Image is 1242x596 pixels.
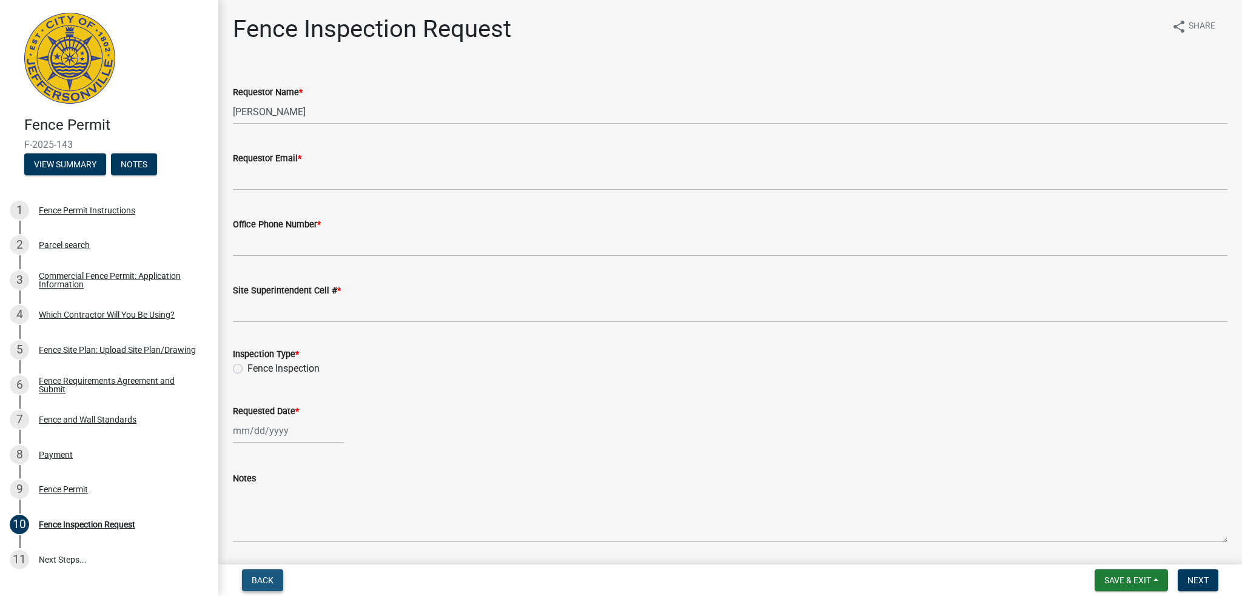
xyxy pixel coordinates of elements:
[233,350,299,359] label: Inspection Type
[233,418,344,443] input: mm/dd/yyyy
[1162,15,1225,38] button: shareShare
[10,515,29,534] div: 10
[10,235,29,255] div: 2
[233,15,511,44] h1: Fence Inspection Request
[111,160,157,170] wm-modal-confirm: Notes
[24,116,209,134] h4: Fence Permit
[39,346,196,354] div: Fence Site Plan: Upload Site Plan/Drawing
[10,375,29,395] div: 6
[10,270,29,290] div: 3
[24,13,115,104] img: City of Jeffersonville, Indiana
[1187,575,1209,585] span: Next
[39,450,73,459] div: Payment
[10,480,29,499] div: 9
[247,361,320,376] label: Fence Inspection
[242,569,283,591] button: Back
[10,445,29,464] div: 8
[10,340,29,360] div: 5
[39,520,135,529] div: Fence Inspection Request
[1178,569,1218,591] button: Next
[39,310,175,319] div: Which Contractor Will You Be Using?
[1095,569,1168,591] button: Save & Exit
[233,287,341,295] label: Site Superintendent Cell #
[39,272,199,289] div: Commercial Fence Permit: Application Information
[39,415,136,424] div: Fence and Wall Standards
[10,410,29,429] div: 7
[1104,575,1151,585] span: Save & Exit
[39,241,90,249] div: Parcel search
[10,305,29,324] div: 4
[111,153,157,175] button: Notes
[39,206,135,215] div: Fence Permit Instructions
[233,475,256,483] label: Notes
[24,139,194,150] span: F-2025-143
[233,221,321,229] label: Office Phone Number
[1189,19,1215,34] span: Share
[233,155,301,163] label: Requestor Email
[233,407,299,416] label: Requested Date
[39,377,199,393] div: Fence Requirements Agreement and Submit
[10,550,29,569] div: 11
[39,485,88,494] div: Fence Permit
[24,160,106,170] wm-modal-confirm: Summary
[10,201,29,220] div: 1
[1172,19,1186,34] i: share
[24,153,106,175] button: View Summary
[233,89,303,97] label: Requestor Name
[252,575,274,585] span: Back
